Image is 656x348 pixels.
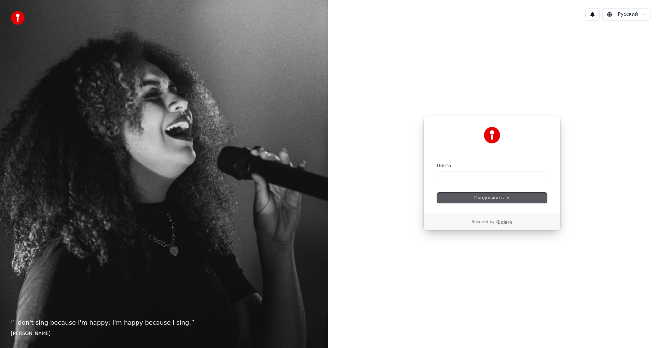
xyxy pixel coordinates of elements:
[11,11,25,25] img: youka
[11,318,317,327] p: “ I don't sing because I'm happy; I'm happy because I sing. ”
[474,195,510,201] span: Продолжить
[437,193,547,203] button: Продолжить
[11,330,317,337] footer: [PERSON_NAME]
[437,163,451,169] label: Почта
[484,127,500,143] img: Youka
[471,219,494,225] p: Secured by
[496,220,512,224] a: Clerk logo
